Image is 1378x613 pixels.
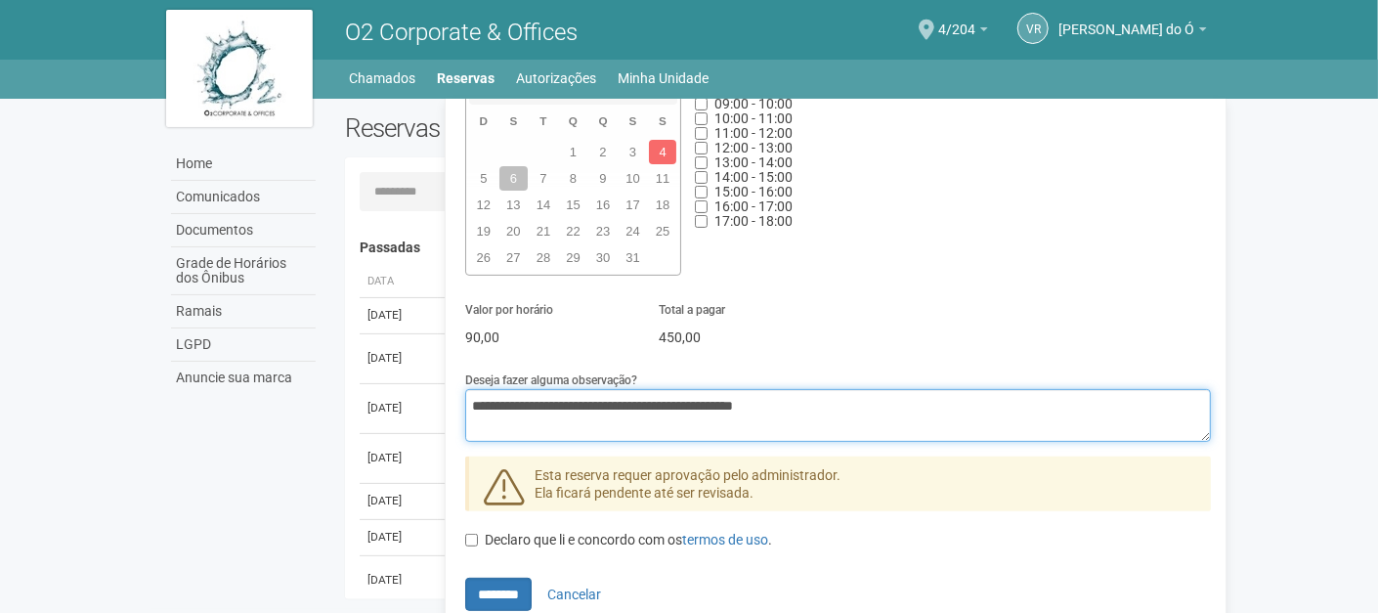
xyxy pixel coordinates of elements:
[695,127,708,140] input: 11:00 - 12:00
[714,198,793,214] span: Horário indisponível
[1017,13,1049,44] a: VR
[509,114,517,127] span: Segunda
[649,193,677,217] a: 18
[695,215,708,228] input: 17:00 - 18:00
[360,433,438,483] td: [DATE]
[465,534,478,547] input: Declaro que li e concordo com ostermos de uso.
[589,193,618,217] a: 16
[470,245,498,270] a: 26
[530,193,558,217] a: 14
[539,114,546,127] span: Terça
[166,10,313,127] img: logo.jpg
[1058,24,1207,40] a: [PERSON_NAME] do Ó
[470,193,498,217] a: 12
[360,519,438,555] td: [DATE]
[499,219,528,243] a: 20
[649,219,677,243] a: 25
[714,125,793,141] span: Horário indisponível
[695,156,708,169] input: 13:00 - 14:00
[437,65,495,92] a: Reservas
[171,148,316,181] a: Home
[714,96,793,111] span: Horário indisponível
[345,19,578,46] span: O2 Corporate & Offices
[438,297,1002,333] td: Sala de Reunião Interna 1 Bloco 4 (até 30 pessoas)
[360,483,438,519] td: [DATE]
[465,301,553,319] label: Valor por horário
[438,333,1002,383] td: Sala de Reunião Externa 3A (até 8 pessoas)
[360,241,1197,255] h4: Passadas
[619,166,647,191] a: 10
[559,193,587,217] a: 15
[171,214,316,247] a: Documentos
[695,171,708,184] input: 14:00 - 15:00
[938,24,988,40] a: 4/204
[480,114,488,127] span: Domingo
[360,297,438,333] td: [DATE]
[938,3,975,37] span: 4/204
[589,219,618,243] a: 23
[569,114,578,127] span: Quarta
[1058,3,1194,37] span: Viviane Rocha do Ó
[438,433,1002,483] td: Sala de Reunião Interna 1 Bloco 4 (até 30 pessoas)
[619,140,647,164] a: 3
[649,166,677,191] a: 11
[530,219,558,243] a: 21
[438,383,1002,433] td: Sala de Reunião Interna 1 Bloco 4 (até 30 pessoas)
[695,200,708,213] input: 16:00 - 17:00
[465,372,637,389] label: Deseja fazer alguma observação?
[499,193,528,217] a: 13
[438,519,1002,555] td: Sala de Reunião Interna 2 Bloco 2 (até 30 pessoas)
[360,555,438,605] td: [DATE]
[530,166,558,191] a: 7
[438,266,1002,298] th: Área ou Serviço
[465,531,772,550] label: Declaro que li e concordo com os .
[499,245,528,270] a: 27
[589,140,618,164] a: 2
[714,169,793,185] span: Horário indisponível
[619,193,647,217] a: 17
[360,266,438,298] th: Data
[465,457,1211,511] div: Esta reserva requer aprovação pelo administrador. Ela ficará pendente até ser revisada.
[659,114,667,127] span: Sábado
[714,154,793,170] span: Horário indisponível
[559,219,587,243] a: 22
[695,112,708,125] input: 10:00 - 11:00
[714,184,793,199] span: Horário indisponível
[535,578,614,611] button: Cancelar
[360,383,438,433] td: [DATE]
[438,483,1002,519] td: Sala de Reunião Externa 3A (até 8 pessoas)
[360,333,438,383] td: [DATE]
[499,166,528,191] a: 6
[695,186,708,198] input: 15:00 - 16:00
[629,114,637,127] span: Sexta
[618,65,709,92] a: Minha Unidade
[171,295,316,328] a: Ramais
[530,245,558,270] a: 28
[559,245,587,270] a: 29
[171,247,316,295] a: Grade de Horários dos Ônibus
[171,181,316,214] a: Comunicados
[589,166,618,191] a: 9
[714,110,793,126] span: Horário indisponível
[659,328,823,346] p: 450,00
[589,245,618,270] a: 30
[171,362,316,394] a: Anuncie sua marca
[470,219,498,243] a: 19
[682,532,768,547] a: termos de uso
[649,140,677,164] a: 4
[695,142,708,154] input: 12:00 - 13:00
[349,65,415,92] a: Chamados
[516,65,596,92] a: Autorizações
[345,113,763,143] h2: Reservas
[659,301,725,319] label: Total a pagar
[619,219,647,243] a: 24
[559,166,587,191] a: 8
[171,328,316,362] a: LGPD
[695,98,708,110] input: 09:00 - 10:00
[559,140,587,164] a: 1
[714,213,793,229] span: Horário indisponível
[438,555,1002,605] td: Sala de Reunião Interna 2 Bloco 2 (até 30 pessoas)
[465,328,629,346] p: 90,00
[598,114,607,127] span: Quinta
[619,245,647,270] a: 31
